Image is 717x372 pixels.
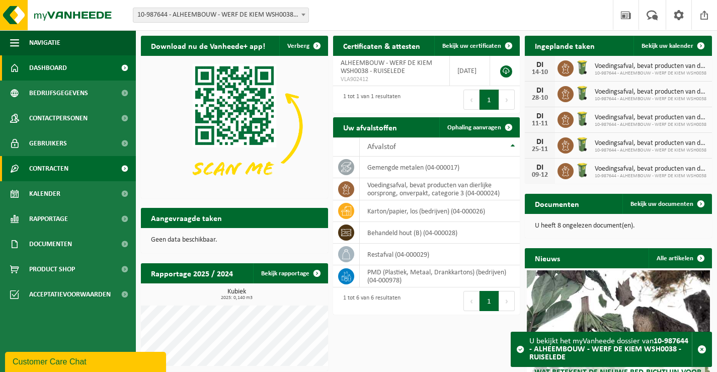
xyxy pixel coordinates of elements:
[480,90,499,110] button: 1
[146,288,328,301] h3: Kubiek
[574,59,591,76] img: WB-0140-HPE-GN-50
[530,112,550,120] div: DI
[530,138,550,146] div: DI
[595,173,707,179] span: 10-987644 - ALHEEMBOUW - WERF DE KIEM WSH0038
[525,248,570,268] h2: Nieuws
[529,337,688,361] strong: 10-987644 - ALHEEMBOUW - WERF DE KIEM WSH0038 - RUISELEDE
[463,90,480,110] button: Previous
[595,70,707,77] span: 10-987644 - ALHEEMBOUW - WERF DE KIEM WSH0038
[29,131,67,156] span: Gebruikers
[141,36,275,55] h2: Download nu de Vanheede+ app!
[530,146,550,153] div: 25-11
[530,69,550,76] div: 14-10
[133,8,309,23] span: 10-987644 - ALHEEMBOUW - WERF DE KIEM WSH0038 - RUISELEDE
[525,194,589,213] h2: Documenten
[530,95,550,102] div: 28-10
[649,248,711,268] a: Alle artikelen
[360,222,520,244] td: behandeld hout (B) (04-000028)
[595,114,707,122] span: Voedingsafval, bevat producten van dierlijke oorsprong, onverpakt, categorie 3
[360,244,520,265] td: restafval (04-000029)
[480,291,499,311] button: 1
[463,291,480,311] button: Previous
[360,178,520,200] td: voedingsafval, bevat producten van dierlijke oorsprong, onverpakt, categorie 3 (04-000024)
[434,36,519,56] a: Bekijk uw certificaten
[151,237,318,244] p: Geen data beschikbaar.
[29,257,75,282] span: Product Shop
[341,76,442,84] span: VLA902412
[141,56,328,196] img: Download de VHEPlus App
[141,263,243,283] h2: Rapportage 2025 / 2024
[360,157,520,178] td: gemengde metalen (04-000017)
[530,61,550,69] div: DI
[447,124,501,131] span: Ophaling aanvragen
[530,87,550,95] div: DI
[279,36,327,56] button: Verberg
[341,59,432,75] span: ALHEEMBOUW - WERF DE KIEM WSH0038 - RUISELEDE
[439,117,519,137] a: Ophaling aanvragen
[595,62,707,70] span: Voedingsafval, bevat producten van dierlijke oorsprong, onverpakt, categorie 3
[595,88,707,96] span: Voedingsafval, bevat producten van dierlijke oorsprong, onverpakt, categorie 3
[642,43,693,49] span: Bekijk uw kalender
[450,56,490,86] td: [DATE]
[29,81,88,106] span: Bedrijfsgegevens
[530,164,550,172] div: DI
[574,110,591,127] img: WB-0140-HPE-GN-50
[529,332,692,366] div: U bekijkt het myVanheede dossier van
[29,106,88,131] span: Contactpersonen
[595,139,707,147] span: Voedingsafval, bevat producten van dierlijke oorsprong, onverpakt, categorie 3
[29,181,60,206] span: Kalender
[133,8,308,22] span: 10-987644 - ALHEEMBOUW - WERF DE KIEM WSH0038 - RUISELEDE
[574,136,591,153] img: WB-0140-HPE-GN-50
[630,201,693,207] span: Bekijk uw documenten
[442,43,501,49] span: Bekijk uw certificaten
[287,43,309,49] span: Verberg
[29,206,68,232] span: Rapportage
[338,290,401,312] div: 1 tot 6 van 6 resultaten
[29,232,72,257] span: Documenten
[499,90,515,110] button: Next
[595,147,707,154] span: 10-987644 - ALHEEMBOUW - WERF DE KIEM WSH0038
[29,156,68,181] span: Contracten
[29,55,67,81] span: Dashboard
[29,30,60,55] span: Navigatie
[595,122,707,128] span: 10-987644 - ALHEEMBOUW - WERF DE KIEM WSH0038
[574,162,591,179] img: WB-0140-HPE-GN-50
[530,172,550,179] div: 09-12
[5,350,168,372] iframe: chat widget
[499,291,515,311] button: Next
[530,120,550,127] div: 11-11
[367,143,396,151] span: Afvalstof
[333,117,407,137] h2: Uw afvalstoffen
[535,222,702,230] p: U heeft 8 ongelezen document(en).
[574,85,591,102] img: WB-0140-HPE-GN-50
[29,282,111,307] span: Acceptatievoorwaarden
[338,89,401,111] div: 1 tot 1 van 1 resultaten
[595,165,707,173] span: Voedingsafval, bevat producten van dierlijke oorsprong, onverpakt, categorie 3
[333,36,430,55] h2: Certificaten & attesten
[622,194,711,214] a: Bekijk uw documenten
[525,36,605,55] h2: Ingeplande taken
[146,295,328,301] span: 2025: 0,140 m3
[253,263,327,283] a: Bekijk rapportage
[633,36,711,56] a: Bekijk uw kalender
[141,208,232,228] h2: Aangevraagde taken
[360,265,520,287] td: PMD (Plastiek, Metaal, Drankkartons) (bedrijven) (04-000978)
[595,96,707,102] span: 10-987644 - ALHEEMBOUW - WERF DE KIEM WSH0038
[360,200,520,222] td: karton/papier, los (bedrijven) (04-000026)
